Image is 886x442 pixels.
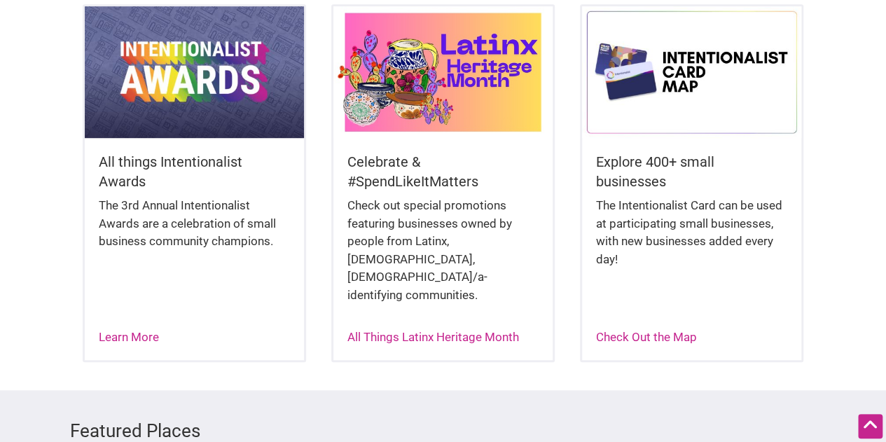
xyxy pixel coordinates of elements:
h5: All things Intentionalist Awards [99,152,291,191]
div: Check out special promotions featuring businesses owned by people from Latinx, [DEMOGRAPHIC_DATA]... [347,197,539,318]
img: Latinx / Hispanic Heritage Month [333,6,553,138]
a: All Things Latinx Heritage Month [347,330,519,344]
div: Scroll Back to Top [858,414,882,438]
h5: Celebrate & #SpendLikeItMatters [347,152,539,191]
div: The 3rd Annual Intentionalist Awards are a celebration of small business community champions. [99,197,291,265]
img: Intentionalist Awards [85,6,305,138]
a: Check Out the Map [596,330,697,344]
img: Intentionalist Card Map [582,6,802,138]
h5: Explore 400+ small businesses [596,152,788,191]
div: The Intentionalist Card can be used at participating small businesses, with new businesses added ... [596,197,788,282]
a: Learn More [99,330,159,344]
